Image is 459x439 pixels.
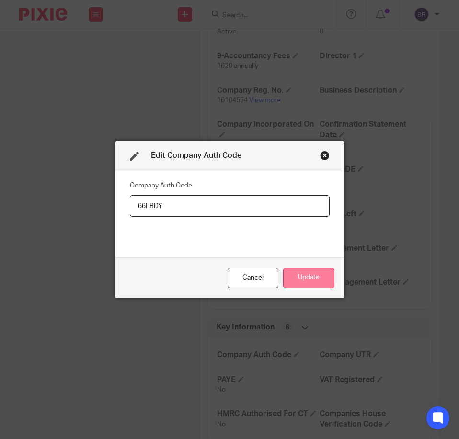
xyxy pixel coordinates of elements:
span: Edit Company Auth Code [151,152,241,159]
button: Update [283,268,334,288]
div: Close this dialog window [320,151,330,160]
div: Close this dialog window [228,268,278,288]
label: Company Auth Code [130,181,192,190]
input: Company Auth Code [130,195,330,217]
